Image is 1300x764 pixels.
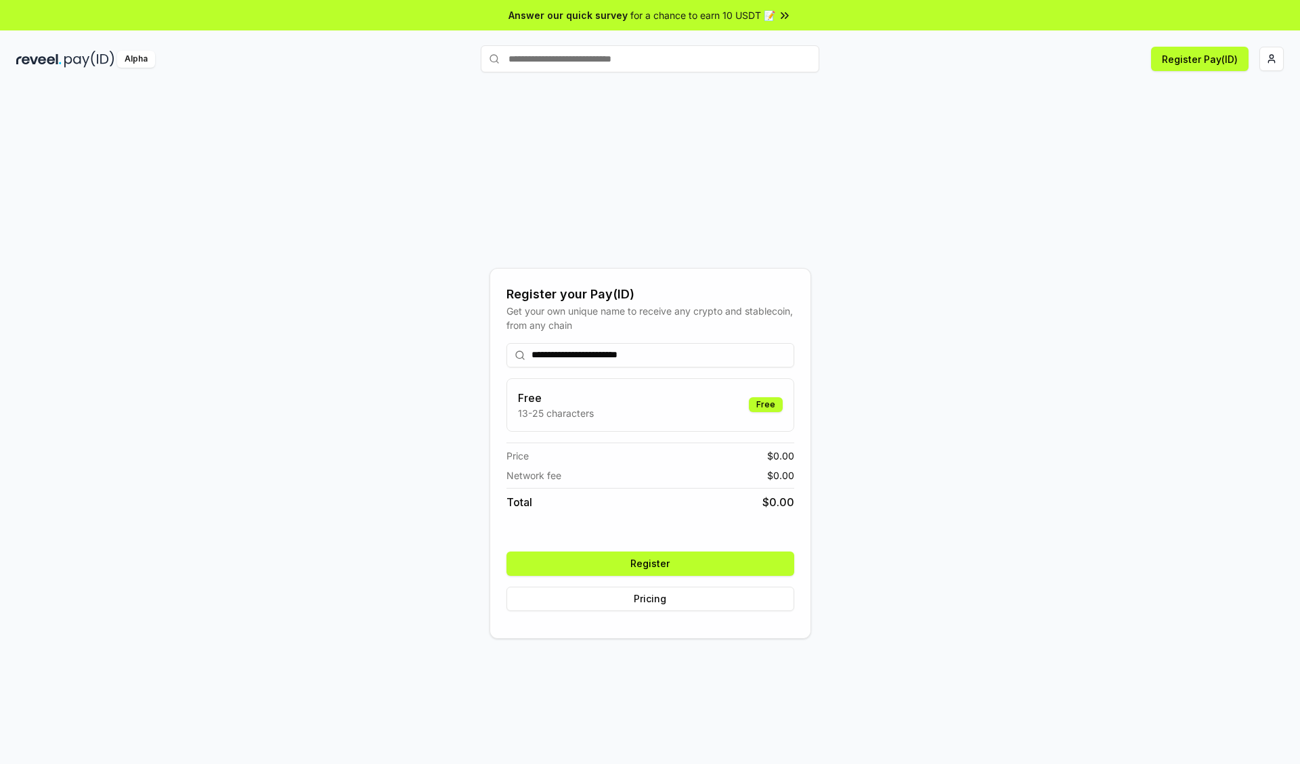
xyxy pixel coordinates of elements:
[506,468,561,482] span: Network fee
[506,285,794,304] div: Register your Pay(ID)
[518,390,594,406] h3: Free
[506,304,794,332] div: Get your own unique name to receive any crypto and stablecoin, from any chain
[508,8,628,22] span: Answer our quick survey
[16,51,62,68] img: reveel_dark
[762,494,794,510] span: $ 0.00
[64,51,114,68] img: pay_id
[506,449,529,463] span: Price
[506,494,532,510] span: Total
[767,449,794,463] span: $ 0.00
[506,587,794,611] button: Pricing
[506,552,794,576] button: Register
[1151,47,1249,71] button: Register Pay(ID)
[749,397,783,412] div: Free
[630,8,775,22] span: for a chance to earn 10 USDT 📝
[767,468,794,482] span: $ 0.00
[117,51,155,68] div: Alpha
[518,406,594,420] p: 13-25 characters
